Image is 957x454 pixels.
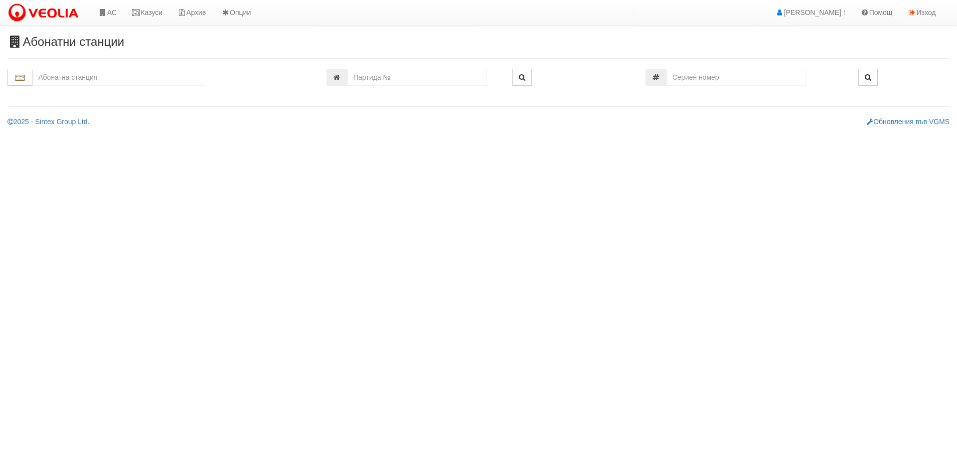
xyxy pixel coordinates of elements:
input: Партида № [347,69,487,86]
a: Обновления във VGMS [867,118,950,126]
img: VeoliaLogo.png [7,2,83,23]
a: 2025 - Sintex Group Ltd. [7,118,90,126]
h3: Абонатни станции [7,35,950,48]
input: Сериен номер [666,69,806,86]
input: Абонатна станция [32,69,205,86]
